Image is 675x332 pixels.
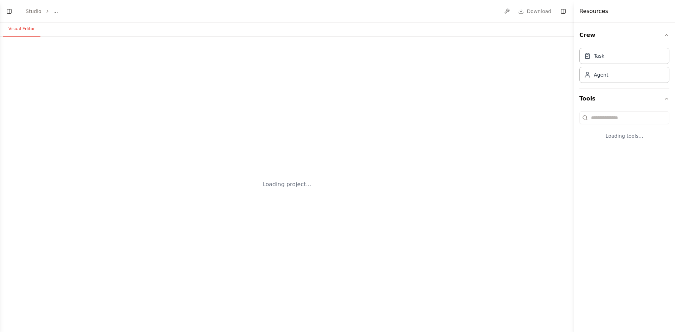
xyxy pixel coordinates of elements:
[579,109,669,151] div: Tools
[558,6,568,16] button: Hide right sidebar
[4,6,14,16] button: Show left sidebar
[594,71,608,78] div: Agent
[26,8,41,14] a: Studio
[53,8,58,15] span: ...
[579,25,669,45] button: Crew
[3,22,40,37] button: Visual Editor
[579,7,608,15] h4: Resources
[594,52,604,59] div: Task
[579,45,669,89] div: Crew
[26,8,58,15] nav: breadcrumb
[263,180,311,189] div: Loading project...
[579,127,669,145] div: Loading tools...
[579,89,669,109] button: Tools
